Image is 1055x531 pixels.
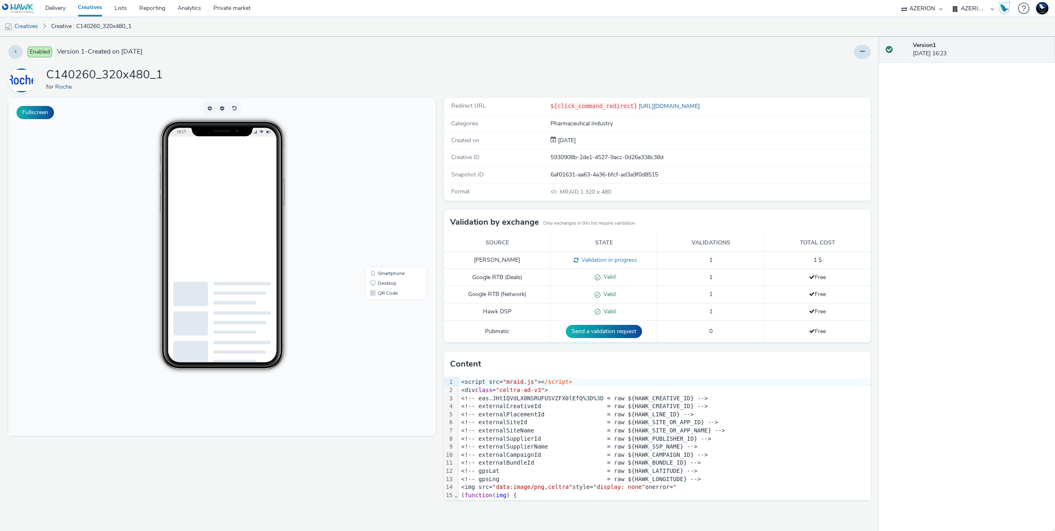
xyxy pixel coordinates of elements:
img: Hawk Academy [998,2,1010,15]
span: params [517,500,538,506]
span: 'iosAdvId' [854,500,889,506]
img: Roche [9,68,33,92]
div: 6 [444,418,454,427]
span: Valid [600,308,616,315]
td: Google RTB (Network) [444,286,551,303]
li: QR Code [359,190,417,200]
div: 16 [444,499,454,508]
h1: C140260_320x480_1 [46,67,163,83]
th: Source [444,235,551,251]
th: State [551,235,657,251]
h3: Validation by exchange [450,216,539,228]
span: 3 [586,395,589,402]
a: Roche [55,83,75,91]
span: Fold line [454,492,458,498]
img: Support Hawk [1036,2,1048,14]
span: 1 [709,308,713,315]
td: [PERSON_NAME] [444,251,551,269]
span: function [464,492,492,498]
li: Smartphone [359,171,417,181]
span: 'clickUrl' [628,500,663,506]
span: 1 [709,290,713,298]
a: [URL][DOMAIN_NAME] [637,102,703,110]
span: 1 [709,273,713,281]
span: 'b3e9685d' [590,500,624,506]
img: undefined Logo [2,3,34,14]
span: MRAID 1 [560,188,585,196]
div: 15 [444,491,454,500]
span: QR Code [370,193,389,198]
span: Free [809,273,826,281]
div: 10 [444,451,454,459]
span: "display: none" [593,484,645,490]
span: 19:17 [168,32,177,36]
span: Categories [451,120,478,127]
span: img [496,492,506,498]
div: 9 [444,443,454,451]
h3: Content [450,358,481,370]
span: 0 [709,327,713,335]
span: Redirect URL [451,102,486,110]
a: Hawk Academy [998,2,1014,15]
a: Roche [8,76,38,84]
div: 8 [444,435,454,443]
span: [DATE] [556,136,576,144]
div: Creation 14 October 2025, 16:23 [556,136,576,145]
span: 'accountId' [548,500,586,506]
span: Validation in progress [579,256,637,264]
span: Desktop [370,183,388,188]
span: Created on [451,136,479,144]
div: 11 [444,459,454,467]
div: 4 [444,402,454,411]
span: Format [451,188,470,195]
div: Pharmaceutical Industry [551,120,870,128]
span: /script> [544,378,572,385]
span: Smartphone [370,173,396,178]
th: Total cost [764,235,871,251]
small: Only exchanges in this list require validation [543,220,635,227]
span: '${click_command_redirect}' [666,500,760,506]
span: Snapshot ID [451,171,483,179]
span: Free [809,327,826,335]
code: ${click_command_redirect} [551,103,638,109]
span: Free [809,308,826,315]
span: 3 [597,395,600,402]
span: Creative ID [451,153,479,161]
div: 2 [444,386,454,395]
span: "celtra-ad-v3" [496,387,544,393]
span: Free [809,290,826,298]
div: 1 [444,378,454,386]
span: var [503,500,513,506]
span: class [475,387,492,393]
div: 14 [444,483,454,491]
a: Creative : C140260_320x480_1 [47,16,136,36]
span: 1 $ [814,256,822,264]
li: Desktop [359,181,417,190]
th: Validations [657,235,764,251]
div: 5930908b-2de1-4527-9acc-0d26e338c38d [551,153,870,162]
div: [DATE] 16:23 [913,41,1048,58]
img: mobile [4,23,12,31]
td: Pubmatic [444,320,551,342]
div: 13 [444,475,454,484]
td: Google RTB (Deals) [444,269,551,286]
span: 'clickEvent' [763,500,805,506]
div: 6af01631-aa63-4a36-bfcf-ad3a9f0d8515 [551,171,870,179]
span: 320 x 480 [559,188,611,196]
span: Version 1 - Created on [DATE] [57,47,143,56]
span: Valid [600,290,616,298]
span: "mraid.js" [503,378,537,385]
span: "data:image/png,celtra" [492,484,572,490]
span: for [46,83,55,91]
span: Valid [600,273,616,281]
span: " [673,484,676,490]
strong: Version 1 [913,41,936,49]
span: 'advertiser' [809,500,850,506]
button: Fullscreen [16,106,54,119]
div: 7 [444,427,454,435]
span: Enabled [28,47,52,57]
button: Send a validation request [566,325,642,338]
div: 12 [444,467,454,475]
td: Hawk DSP [444,303,551,321]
